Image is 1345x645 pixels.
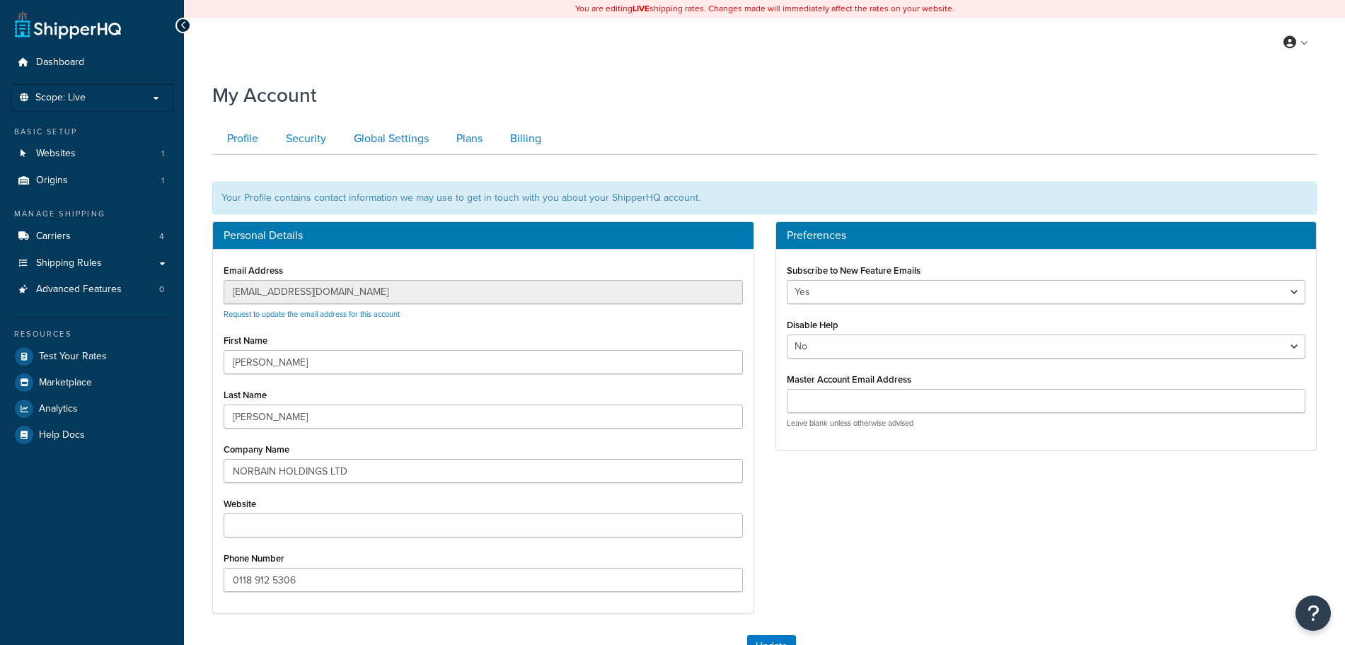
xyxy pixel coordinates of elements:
h3: Personal Details [224,229,743,242]
label: Disable Help [787,320,838,330]
a: Advanced Features 0 [11,277,173,303]
a: Request to update the email address for this account [224,308,400,320]
a: Profile [212,123,270,155]
span: Advanced Features [36,284,122,296]
li: Carriers [11,223,173,250]
span: 1 [161,175,164,187]
div: Your Profile contains contact information we may use to get in touch with you about your ShipperH... [212,182,1317,214]
a: Analytics [11,396,173,422]
li: Origins [11,168,173,194]
span: 1 [161,148,164,160]
a: Shipping Rules [11,250,173,277]
li: Advanced Features [11,277,173,303]
a: Billing [495,123,553,155]
label: Company Name [224,444,289,455]
label: Master Account Email Address [787,374,911,385]
a: Global Settings [339,123,440,155]
span: Marketplace [39,377,92,389]
p: Leave blank unless otherwise advised [787,418,1306,429]
button: Open Resource Center [1295,595,1331,631]
span: 0 [159,284,164,296]
div: Manage Shipping [11,208,173,220]
label: First Name [224,335,267,346]
a: Marketplace [11,370,173,395]
a: Origins 1 [11,168,173,194]
div: Basic Setup [11,126,173,138]
label: Last Name [224,390,267,400]
h3: Preferences [787,229,1306,242]
a: Plans [441,123,494,155]
span: 4 [159,231,164,243]
a: Dashboard [11,50,173,76]
span: Dashboard [36,57,84,69]
span: Carriers [36,231,71,243]
a: Security [271,123,337,155]
a: Test Your Rates [11,344,173,369]
label: Website [224,499,256,509]
li: Websites [11,141,173,167]
label: Phone Number [224,553,284,564]
span: Analytics [39,403,78,415]
span: Help Docs [39,429,85,441]
a: ShipperHQ Home [15,11,121,39]
a: Help Docs [11,422,173,448]
a: Websites 1 [11,141,173,167]
b: LIVE [633,2,650,15]
span: Scope: Live [35,92,86,104]
span: Test Your Rates [39,351,107,363]
label: Email Address [224,265,283,276]
div: Resources [11,328,173,340]
span: Origins [36,175,68,187]
span: Shipping Rules [36,257,102,269]
a: Carriers 4 [11,223,173,250]
h1: My Account [212,81,317,109]
label: Subscribe to New Feature Emails [787,265,920,276]
span: Websites [36,148,76,160]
